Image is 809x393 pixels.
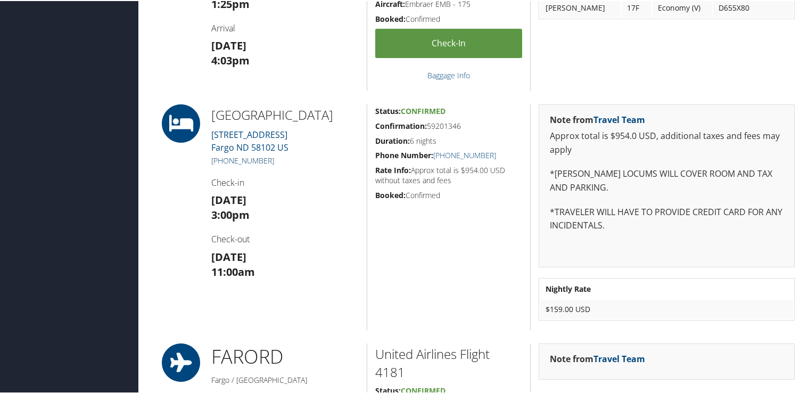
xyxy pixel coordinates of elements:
h4: Check-out [211,232,359,244]
a: Check-in [375,28,522,57]
a: Travel Team [593,113,645,125]
strong: [DATE] [211,37,246,52]
strong: Booked: [375,13,406,23]
h5: Confirmed [375,13,522,23]
strong: Note from [550,352,645,364]
td: $159.00 USD [540,299,793,318]
p: *[PERSON_NAME] LOCUMS WILL COVER ROOM AND TAX AND PARKING. [550,166,783,193]
strong: Confirmation: [375,120,427,130]
strong: Rate Info: [375,164,411,174]
h5: 6 nights [375,135,522,145]
strong: Note from [550,113,645,125]
strong: Status: [375,105,401,115]
span: Confirmed [401,105,445,115]
strong: Duration: [375,135,410,145]
a: Travel Team [593,352,645,364]
h5: Confirmed [375,189,522,200]
h2: [GEOGRAPHIC_DATA] [211,105,359,123]
strong: Phone Number: [375,149,433,159]
a: Baggage Info [427,69,470,79]
a: [PHONE_NUMBER] [433,149,496,159]
a: [PHONE_NUMBER] [211,154,274,165]
h2: United Airlines Flight 4181 [375,344,522,380]
h1: FAR ORD [211,342,359,369]
h4: Check-in [211,176,359,187]
h5: Fargo / [GEOGRAPHIC_DATA] [211,374,359,384]
p: *TRAVELER WILL HAVE TO PROVIDE CREDIT CARD FOR ANY INCIDENTALS. [550,204,783,232]
p: Approx total is $954.0 USD, additional taxes and fees may apply [550,128,783,155]
a: [STREET_ADDRESS]Fargo ND 58102 US [211,128,288,152]
strong: 3:00pm [211,207,250,221]
strong: [DATE] [211,192,246,206]
strong: Booked: [375,189,406,199]
strong: 4:03pm [211,52,250,67]
strong: 11:00am [211,264,255,278]
h5: Approx total is $954.00 USD without taxes and fees [375,164,522,185]
h4: Arrival [211,21,359,33]
th: Nightly Rate [540,279,793,298]
h5: 59201346 [375,120,522,130]
strong: [DATE] [211,249,246,263]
